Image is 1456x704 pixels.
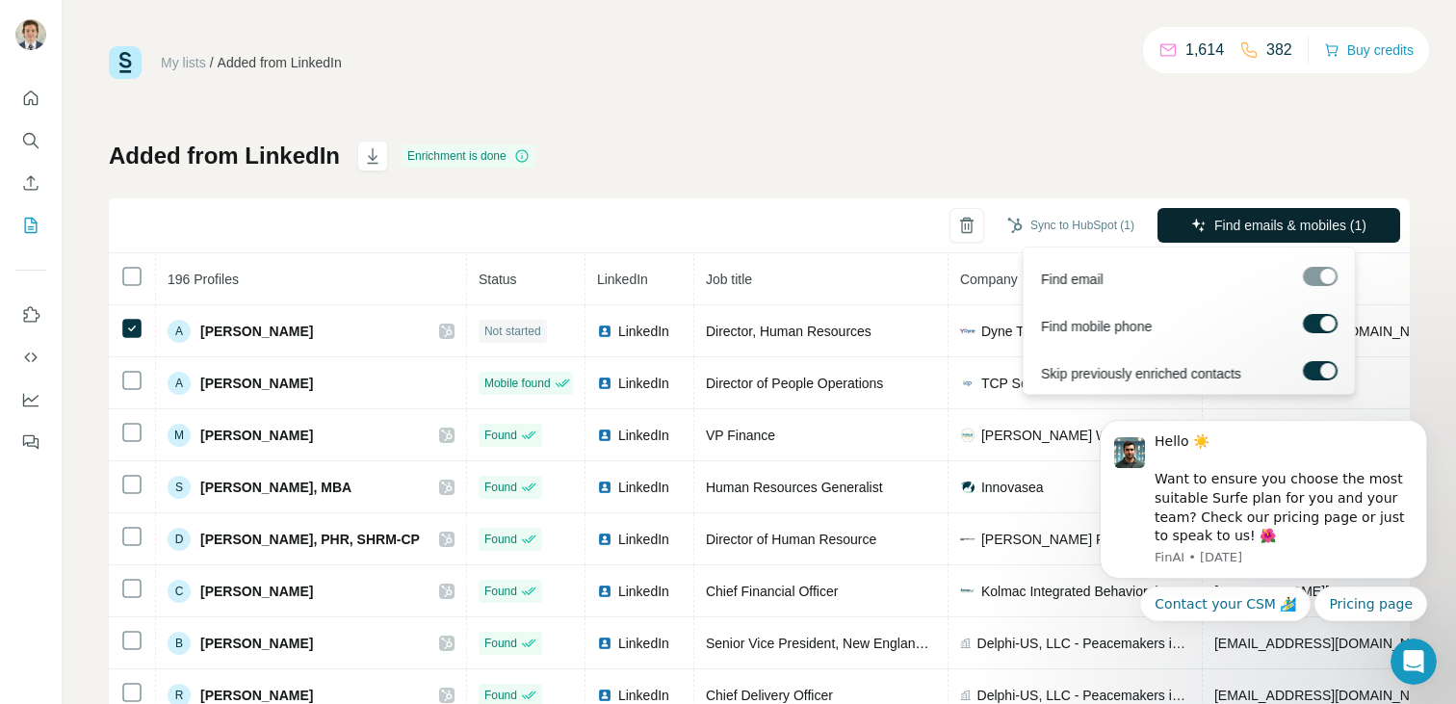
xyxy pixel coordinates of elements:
[706,584,838,599] span: Chief Financial Officer
[960,584,975,599] img: company-logo
[109,46,142,79] img: Surfe Logo
[597,428,612,443] img: LinkedIn logo
[484,583,517,600] span: Found
[168,272,239,287] span: 196 Profiles
[484,635,517,652] span: Found
[168,632,191,655] div: B
[15,340,46,375] button: Use Surfe API
[484,531,517,548] span: Found
[597,532,612,547] img: LinkedIn logo
[1391,639,1437,685] iframe: Intercom live chat
[200,530,420,549] span: [PERSON_NAME], PHR, SHRM-CP
[1157,208,1400,243] button: Find emails & mobiles (1)
[15,166,46,200] button: Enrich CSV
[960,376,975,391] img: company-logo
[981,478,1044,497] span: Innovasea
[402,144,535,168] div: Enrichment is done
[479,272,517,287] span: Status
[168,476,191,499] div: S
[15,298,46,332] button: Use Surfe on LinkedIn
[15,123,46,158] button: Search
[618,374,669,393] span: LinkedIn
[168,424,191,447] div: M
[706,636,974,651] span: Senior Vice President, New England Division
[15,81,46,116] button: Quick start
[200,582,313,601] span: [PERSON_NAME]
[200,322,313,341] span: [PERSON_NAME]
[597,636,612,651] img: LinkedIn logo
[200,426,313,445] span: [PERSON_NAME]
[1324,37,1414,64] button: Buy credits
[597,584,612,599] img: LinkedIn logo
[706,428,775,443] span: VP Finance
[200,634,313,653] span: [PERSON_NAME]
[109,141,340,171] h1: Added from LinkedIn
[981,582,1190,601] span: Kolmac Integrated Behavioral Health
[981,322,1094,341] span: Dyne Therapeutics
[977,634,1190,653] span: Delphi-US, LLC - Peacemakers in the Talent War
[200,478,351,497] span: [PERSON_NAME], MBA
[15,425,46,459] button: Feedback
[210,53,214,72] li: /
[706,376,883,391] span: Director of People Operations
[706,324,871,339] span: Director, Human Resources
[168,320,191,343] div: A
[981,530,1145,549] span: [PERSON_NAME] Foundry
[618,634,669,653] span: LinkedIn
[1071,357,1456,652] iframe: Intercom notifications message
[960,480,975,495] img: company-logo
[597,324,612,339] img: LinkedIn logo
[597,688,612,703] img: LinkedIn logo
[1041,270,1104,289] span: Find email
[960,324,975,339] img: company-logo
[168,372,191,395] div: A
[618,582,669,601] span: LinkedIn
[484,323,541,340] span: Not started
[981,426,1190,445] span: [PERSON_NAME] Water Management, Inc.
[484,427,517,444] span: Found
[168,528,191,551] div: D
[1214,216,1366,235] span: Find emails & mobiles (1)
[597,272,648,287] span: LinkedIn
[218,53,342,72] div: Added from LinkedIn
[706,532,876,547] span: Director of Human Resource
[960,532,975,547] img: company-logo
[706,272,752,287] span: Job title
[200,374,313,393] span: [PERSON_NAME]
[597,376,612,391] img: LinkedIn logo
[15,208,46,243] button: My lists
[168,580,191,603] div: C
[1041,317,1152,336] span: Find mobile phone
[618,530,669,549] span: LinkedIn
[15,382,46,417] button: Dashboard
[994,211,1148,240] button: Sync to HubSpot (1)
[618,322,669,341] span: LinkedIn
[484,375,551,392] span: Mobile found
[15,19,46,50] img: Avatar
[1041,364,1241,383] span: Skip previously enriched contacts
[706,480,883,495] span: Human Resources Generalist
[597,480,612,495] img: LinkedIn logo
[981,374,1065,393] span: TCP Software
[960,428,975,443] img: company-logo
[161,55,206,70] a: My lists
[1266,39,1292,62] p: 382
[618,426,669,445] span: LinkedIn
[618,478,669,497] span: LinkedIn
[484,479,517,496] span: Found
[1185,39,1224,62] p: 1,614
[960,272,1018,287] span: Company
[706,688,833,703] span: Chief Delivery Officer
[484,687,517,704] span: Found
[1214,688,1443,703] span: [EMAIL_ADDRESS][DOMAIN_NAME]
